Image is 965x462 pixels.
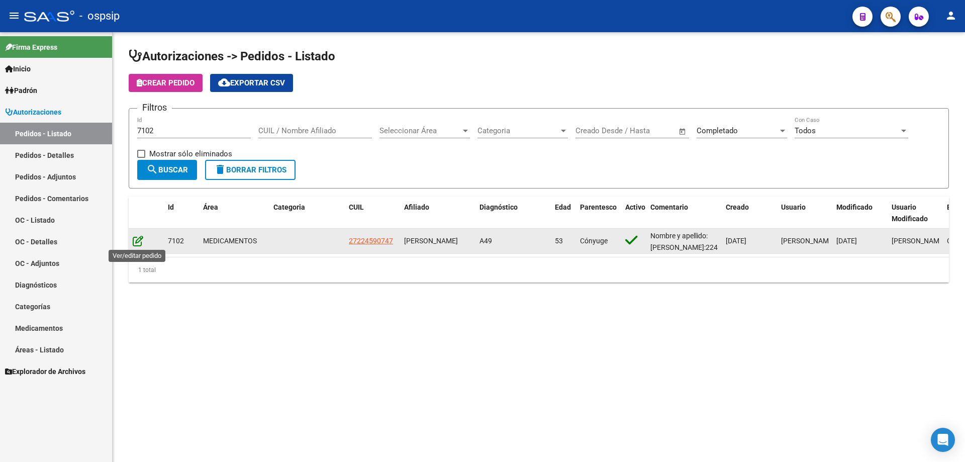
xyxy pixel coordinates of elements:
input: Fecha fin [625,126,674,135]
datatable-header-cell: Categoria [269,197,345,230]
h3: Filtros [137,101,172,115]
button: Crear Pedido [129,74,203,92]
span: [DATE] [726,237,746,245]
span: Parentesco [580,203,617,211]
button: Open calendar [677,126,689,137]
span: Comentario [650,203,688,211]
span: Edad [555,203,571,211]
input: Fecha inicio [575,126,616,135]
datatable-header-cell: Usuario [777,197,832,230]
button: Exportar CSV [210,74,293,92]
span: Activo [625,203,645,211]
span: 7102 [168,237,184,245]
datatable-header-cell: Creado [722,197,777,230]
span: A49 [479,237,492,245]
span: 53 [555,237,563,245]
datatable-header-cell: Diagnóstico [475,197,551,230]
span: 27224590747 [349,237,393,245]
span: Seleccionar Área [379,126,461,135]
span: Todos [795,126,816,135]
span: [PERSON_NAME] [781,237,835,245]
span: Inicio [5,63,31,74]
span: Categoria [273,203,305,211]
span: Id [168,203,174,211]
span: Mostrar sólo eliminados [149,148,232,160]
span: Crear Pedido [137,78,195,87]
span: Diagnóstico [479,203,518,211]
mat-icon: menu [8,10,20,22]
datatable-header-cell: Edad [551,197,576,230]
datatable-header-cell: Id [164,197,199,230]
span: MEDICAMENTOS [203,237,257,245]
span: CUIL [349,203,364,211]
span: [PERSON_NAME] [892,237,945,245]
datatable-header-cell: Parentesco [576,197,621,230]
span: Firma Express [5,42,57,53]
datatable-header-cell: Usuario Modificado [888,197,943,230]
span: Padrón [5,85,37,96]
button: Buscar [137,160,197,180]
span: Creado [726,203,749,211]
span: Autorizaciones -> Pedidos - Listado [129,49,335,63]
div: 1 total [129,257,949,283]
span: Modificado [836,203,873,211]
mat-icon: cloud_download [218,76,230,88]
span: Borrar Filtros [214,165,286,174]
span: Completado [697,126,738,135]
span: Área [203,203,218,211]
span: Cónyuge [580,237,608,245]
span: Buscar [146,165,188,174]
span: - ospsip [79,5,120,27]
span: Exportar CSV [218,78,285,87]
button: Borrar Filtros [205,160,296,180]
span: [PERSON_NAME] [404,237,458,245]
mat-icon: delete [214,163,226,175]
span: Nombre y apellido: [PERSON_NAME]:22459074 Paciente internada Clinica [PERSON_NAME] MEDICO TRATANT... [650,232,738,309]
datatable-header-cell: CUIL [345,197,400,230]
div: Open Intercom Messenger [931,428,955,452]
span: [DATE] [836,237,857,245]
span: Explorador de Archivos [5,366,85,377]
datatable-header-cell: Activo [621,197,646,230]
mat-icon: person [945,10,957,22]
datatable-header-cell: Modificado [832,197,888,230]
datatable-header-cell: Comentario [646,197,722,230]
span: Usuario [781,203,806,211]
datatable-header-cell: Área [199,197,269,230]
span: Afiliado [404,203,429,211]
datatable-header-cell: Afiliado [400,197,475,230]
span: Autorizaciones [5,107,61,118]
span: Categoria [477,126,559,135]
span: Usuario Modificado [892,203,928,223]
mat-icon: search [146,163,158,175]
